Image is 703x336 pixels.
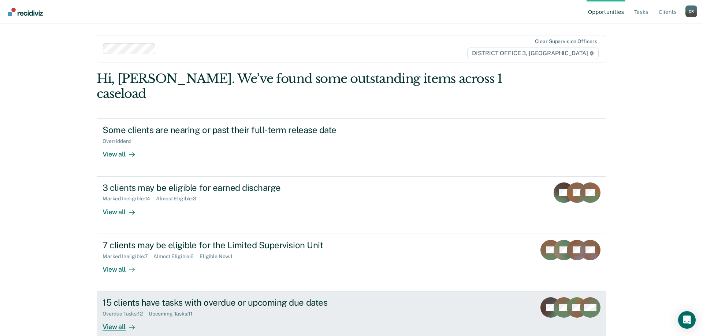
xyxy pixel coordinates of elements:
[467,48,599,59] span: DISTRICT OFFICE 3, [GEOGRAPHIC_DATA]
[153,253,200,260] div: Almost Eligible : 6
[103,196,156,202] div: Marked Ineligible : 14
[149,311,198,317] div: Upcoming Tasks : 11
[103,317,144,331] div: View all
[97,234,606,291] a: 7 clients may be eligible for the Limited Supervision UnitMarked Ineligible:7Almost Eligible:6Eli...
[103,202,144,216] div: View all
[103,138,138,144] div: Overridden : 1
[685,5,697,17] div: C R
[103,311,149,317] div: Overdue Tasks : 12
[685,5,697,17] button: Profile dropdown button
[8,8,43,16] img: Recidiviz
[200,253,238,260] div: Eligible Now : 1
[103,297,360,308] div: 15 clients have tasks with overdue or upcoming due dates
[103,144,144,159] div: View all
[103,182,360,193] div: 3 clients may be eligible for earned discharge
[103,253,153,260] div: Marked Ineligible : 7
[678,311,696,329] div: Open Intercom Messenger
[156,196,202,202] div: Almost Eligible : 3
[97,177,606,234] a: 3 clients may be eligible for earned dischargeMarked Ineligible:14Almost Eligible:3View all
[97,118,606,176] a: Some clients are nearing or past their full-term release dateOverridden:1View all
[103,240,360,250] div: 7 clients may be eligible for the Limited Supervision Unit
[103,259,144,273] div: View all
[103,125,360,135] div: Some clients are nearing or past their full-term release date
[97,71,505,101] div: Hi, [PERSON_NAME]. We’ve found some outstanding items across 1 caseload
[535,38,597,45] div: Clear supervision officers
